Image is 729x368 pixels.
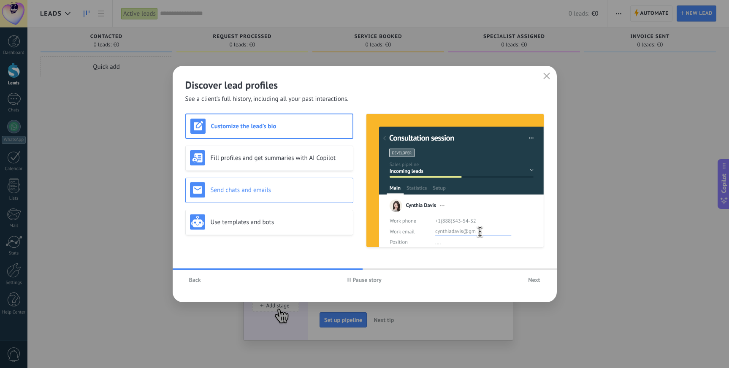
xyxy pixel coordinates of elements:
[524,273,544,286] button: Next
[211,218,349,226] h3: Use templates and bots
[185,78,544,92] h2: Discover lead profiles
[185,273,205,286] button: Back
[344,273,385,286] button: Pause story
[211,122,348,130] h3: Customize the lead’s bio
[185,95,349,103] span: See a client’s full history, including all your past interactions.
[211,186,349,194] h3: Send chats and emails
[189,277,201,283] span: Back
[211,154,349,162] h3: Fill profiles and get summaries with AI Copilot
[352,277,382,283] span: Pause story
[528,277,540,283] span: Next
